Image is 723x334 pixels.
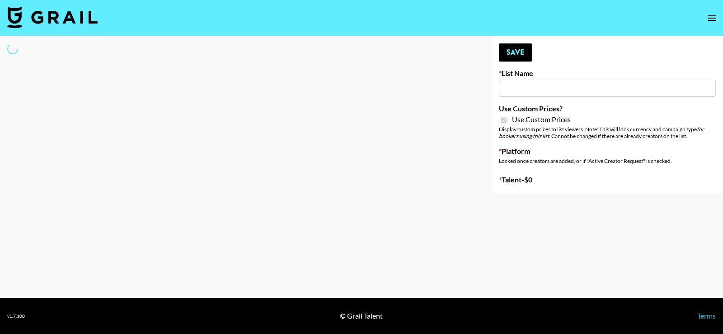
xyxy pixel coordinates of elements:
button: Save [499,43,532,62]
label: List Name [499,69,716,78]
label: Platform [499,147,716,156]
label: Talent - $ 0 [499,175,716,184]
div: v 1.7.100 [7,313,25,319]
a: Terms [697,311,716,320]
div: Display custom prices to list viewers. Note: This will lock currency and campaign type . Cannot b... [499,126,716,139]
em: for bookers using this list [499,126,704,139]
div: Locked once creators are added, or if "Active Creator Request" is checked. [499,157,716,164]
div: © Grail Talent [340,311,383,320]
img: Grail Talent [7,6,98,28]
span: Use Custom Prices [512,115,571,124]
label: Use Custom Prices? [499,104,716,113]
button: open drawer [703,9,721,27]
